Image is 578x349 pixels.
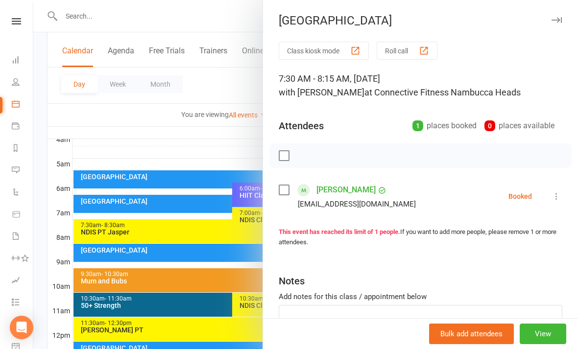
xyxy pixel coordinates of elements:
[484,119,554,133] div: places available
[263,14,578,27] div: [GEOGRAPHIC_DATA]
[279,227,562,248] div: If you want to add more people, please remove 1 or more attendees.
[412,119,477,133] div: places booked
[12,50,34,72] a: Dashboard
[12,138,34,160] a: Reports
[12,314,34,336] a: What's New
[279,42,369,60] button: Class kiosk mode
[12,94,34,116] a: Calendar
[279,119,324,133] div: Attendees
[429,324,514,344] button: Bulk add attendees
[377,42,437,60] button: Roll call
[279,274,305,288] div: Notes
[279,228,400,235] strong: This event has reached its limit of 1 people.
[12,204,34,226] a: Product Sales
[279,87,364,97] span: with [PERSON_NAME]
[12,270,34,292] a: Assessments
[279,72,562,99] div: 7:30 AM - 8:15 AM, [DATE]
[508,193,532,200] div: Booked
[12,72,34,94] a: People
[484,120,495,131] div: 0
[364,87,521,97] span: at Connective Fitness Nambucca Heads
[316,182,376,198] a: [PERSON_NAME]
[298,198,416,210] div: [EMAIL_ADDRESS][DOMAIN_NAME]
[10,316,33,339] div: Open Intercom Messenger
[520,324,566,344] button: View
[279,291,562,302] div: Add notes for this class / appointment below
[12,116,34,138] a: Payments
[412,120,423,131] div: 1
